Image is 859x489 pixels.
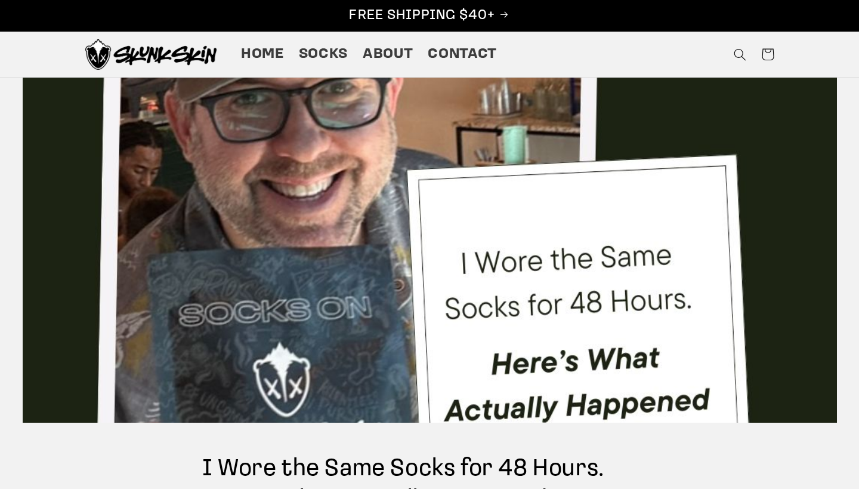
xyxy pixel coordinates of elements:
span: About [363,45,413,64]
img: Skunk Skin Anti-Odor Socks. [85,39,217,70]
p: FREE SHIPPING $40+ [13,7,846,25]
a: Contact [421,38,505,71]
img: User wore same skunk skin odorless socks for 48 hours, here's what happened [23,78,837,423]
a: Socks [291,38,355,71]
summary: Search [727,41,754,68]
span: Home [241,45,284,64]
span: Contact [428,45,496,64]
a: About [355,38,420,71]
span: Socks [299,45,348,64]
a: Home [233,38,291,71]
